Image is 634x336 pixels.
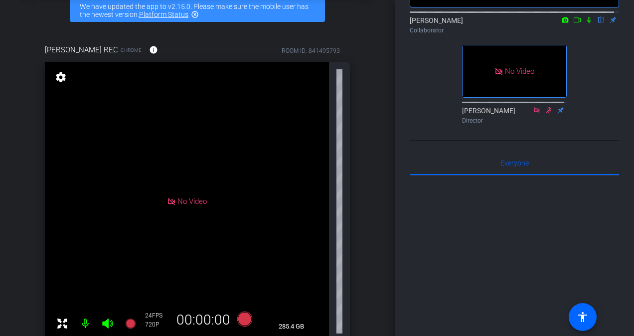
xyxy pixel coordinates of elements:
mat-icon: info [149,45,158,54]
div: Director [462,116,567,125]
a: Platform Status [139,10,188,18]
div: 24 [145,312,170,320]
span: Everyone [500,160,529,167]
span: Chrome [121,46,142,54]
span: 285.4 GB [275,321,308,333]
mat-icon: settings [54,71,68,83]
span: FPS [152,312,162,319]
span: No Video [177,197,207,206]
mat-icon: flip [595,15,607,24]
span: No Video [505,67,534,76]
div: [PERSON_NAME] [410,15,619,35]
div: [PERSON_NAME] [462,106,567,125]
mat-icon: highlight_off [191,10,199,18]
mat-icon: accessibility [577,311,589,323]
div: Collaborator [410,26,619,35]
div: 00:00:00 [170,312,237,329]
span: [PERSON_NAME] REC [45,44,118,55]
div: 720P [145,321,170,329]
div: ROOM ID: 841495793 [282,46,340,55]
